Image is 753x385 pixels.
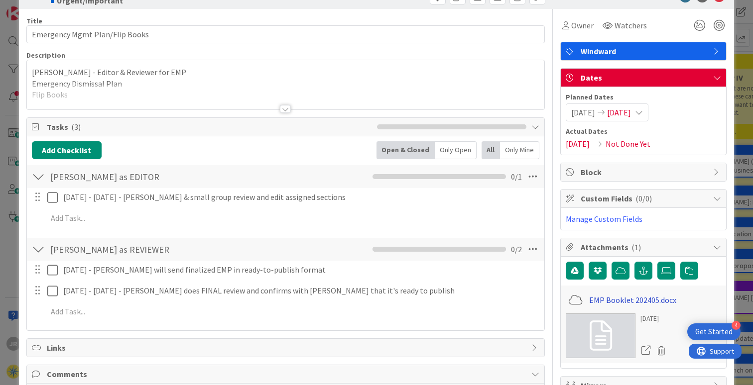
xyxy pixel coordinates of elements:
[482,141,500,159] div: All
[566,138,590,150] span: [DATE]
[500,141,539,159] div: Only Mine
[640,344,651,357] a: Open
[63,285,537,296] p: [DATE] - [DATE] - [PERSON_NAME] does FINAL review and confirms with [PERSON_NAME] that it's ready...
[47,121,372,133] span: Tasks
[32,78,539,90] p: Emergency Dismissal Plan
[376,141,435,159] div: Open & Closed
[71,122,81,132] span: ( 3 )
[47,168,267,186] input: Add Checklist...
[635,193,652,203] span: ( 0/0 )
[581,72,708,84] span: Dates
[566,126,721,137] span: Actual Dates
[589,294,676,306] a: EMP Booklet 202405.docx
[32,141,102,159] button: Add Checklist
[26,51,65,60] span: Description
[47,240,267,258] input: Add Checklist...
[26,16,42,25] label: Title
[581,166,708,178] span: Block
[566,214,642,224] a: Manage Custom Fields
[571,19,594,31] span: Owner
[21,1,45,13] span: Support
[47,368,526,380] span: Comments
[640,313,669,324] div: [DATE]
[607,106,631,118] span: [DATE]
[511,171,522,183] span: 0 / 1
[695,327,733,337] div: Get Started
[511,243,522,255] span: 0 / 2
[631,242,641,252] span: ( 1 )
[63,264,537,276] p: [DATE] - [PERSON_NAME] will send finalized EMP in ready-to-publish format
[581,45,708,57] span: Windward
[606,138,650,150] span: Not Done Yet
[566,92,721,102] span: Planned Dates
[63,192,537,203] p: [DATE] - [DATE] - [PERSON_NAME] & small group review and edit assigned sections
[732,321,741,330] div: 4
[581,241,708,253] span: Attachments
[32,67,539,78] p: [PERSON_NAME] - Editor & Reviewer for EMP
[435,141,477,159] div: Only Open
[581,192,708,204] span: Custom Fields
[615,19,647,31] span: Watchers
[47,342,526,354] span: Links
[687,323,741,340] div: Open Get Started checklist, remaining modules: 4
[26,25,545,43] input: type card name here...
[571,106,595,118] span: [DATE]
